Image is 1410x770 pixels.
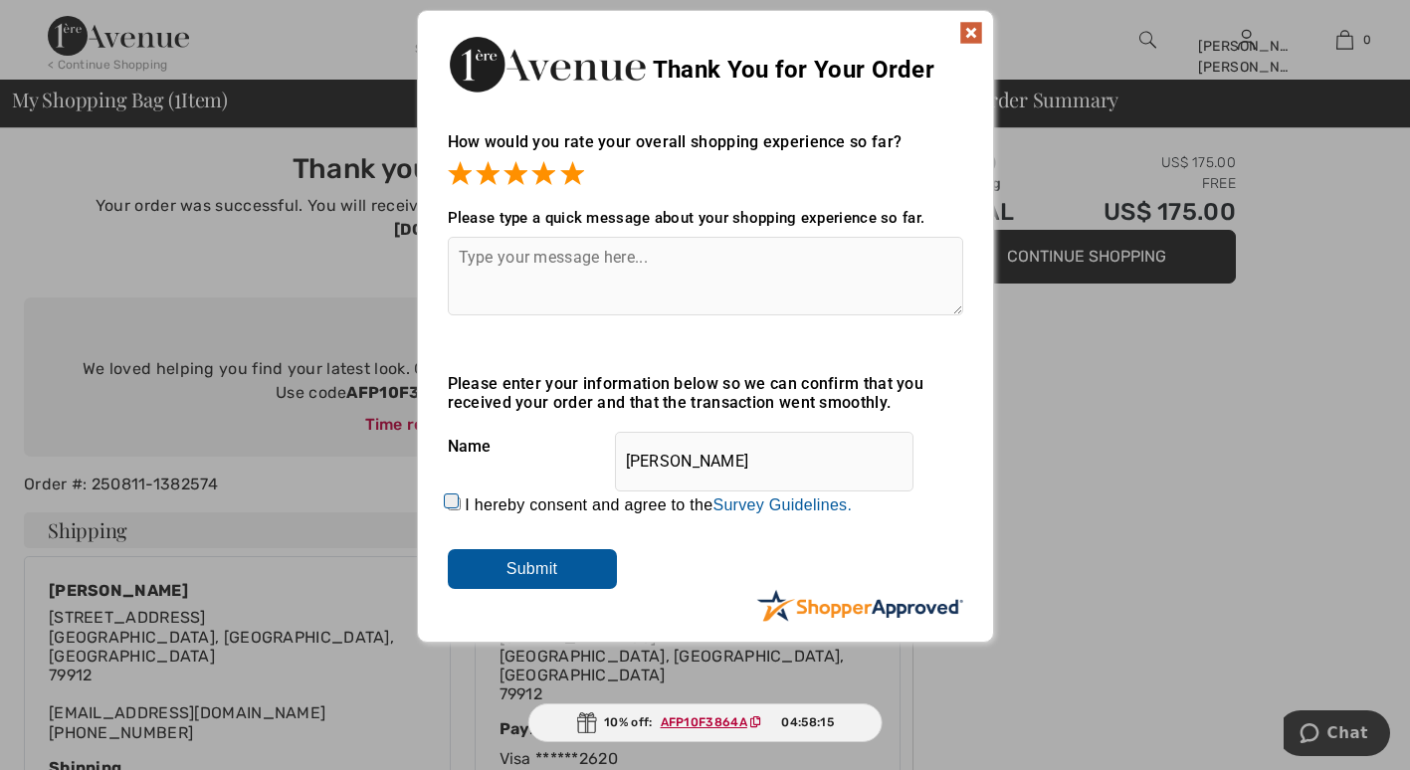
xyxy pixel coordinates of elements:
[465,496,852,514] label: I hereby consent and agree to the
[781,713,833,731] span: 04:58:15
[448,549,617,589] input: Submit
[653,56,934,84] span: Thank You for Your Order
[448,422,963,472] div: Name
[527,703,883,742] div: 10% off:
[959,21,983,45] img: x
[448,374,963,412] div: Please enter your information below so we can confirm that you received your order and that the t...
[576,712,596,733] img: Gift.svg
[44,14,85,32] span: Chat
[448,31,647,97] img: Thank You for Your Order
[661,715,747,729] ins: AFP10F3864A
[448,209,963,227] div: Please type a quick message about your shopping experience so far.
[448,112,963,189] div: How would you rate your overall shopping experience so far?
[712,496,852,513] a: Survey Guidelines.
